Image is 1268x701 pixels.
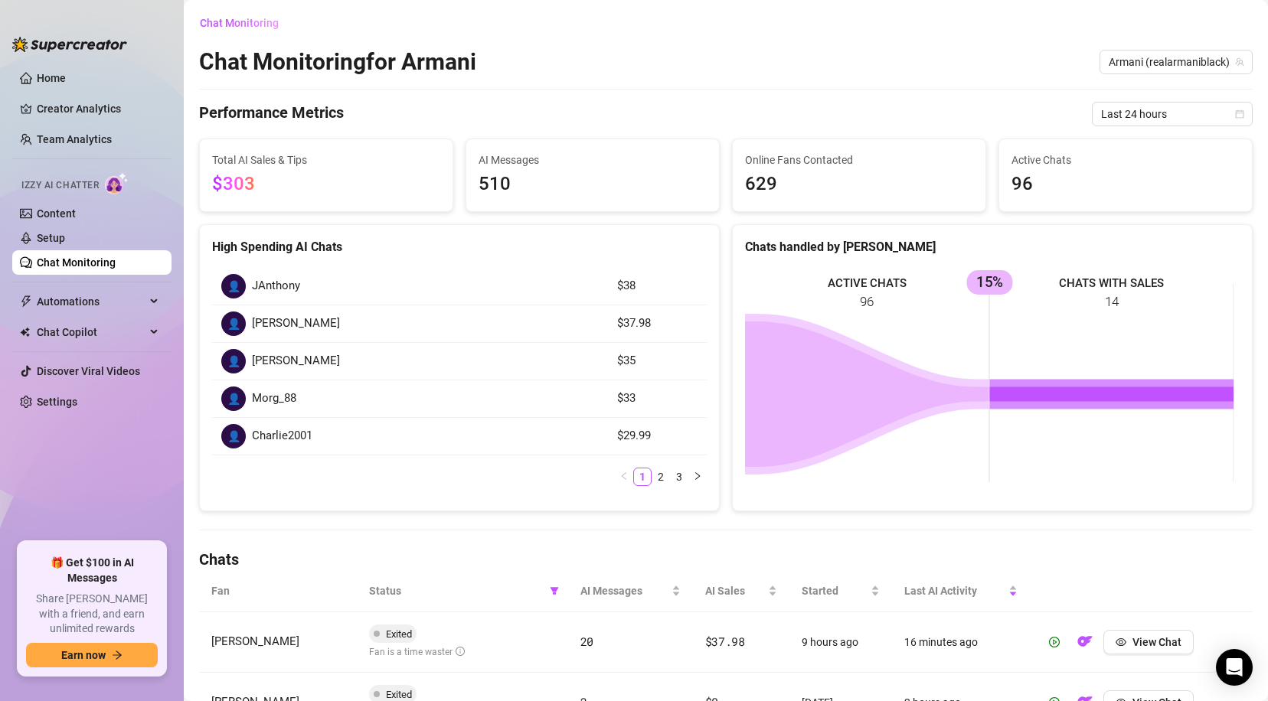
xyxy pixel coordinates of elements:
a: 1 [634,468,651,485]
span: team [1235,57,1244,67]
a: 3 [671,468,688,485]
span: left [619,471,629,481]
span: JAnthony [252,277,300,295]
span: Earn now [61,649,106,661]
span: Active Chats [1011,152,1240,168]
h4: Performance Metrics [199,102,344,126]
span: eye [1116,637,1126,647]
div: 👤 [221,274,246,298]
img: AI Chatter [105,172,129,194]
span: AI Messages [580,582,668,599]
th: AI Sales [693,570,789,612]
img: logo-BBDzfeDw.svg [12,37,127,52]
span: Last 24 hours [1101,103,1243,126]
th: Started [789,570,892,612]
div: 👤 [221,311,246,336]
div: High Spending AI Chats [212,237,707,256]
td: 16 minutes ago [892,612,1031,673]
img: OF [1077,634,1093,649]
span: thunderbolt [20,295,32,308]
article: $38 [617,277,698,295]
span: 510 [479,170,707,199]
article: $35 [617,352,698,370]
span: $37.98 [705,634,745,649]
th: Last AI Activity [892,570,1031,612]
span: [PERSON_NAME] [211,634,299,648]
a: Discover Viral Videos [37,365,140,377]
span: Total AI Sales & Tips [212,152,440,168]
span: arrow-right [112,650,123,660]
span: Chat Copilot [37,320,145,344]
span: 629 [745,170,973,199]
a: Creator Analytics [37,96,159,121]
span: 🎁 Get $100 in AI Messages [26,556,158,585]
a: Content [37,207,76,220]
span: Started [802,582,868,599]
h4: Chats [199,549,1253,570]
span: View Chat [1132,636,1181,648]
div: Open Intercom Messenger [1216,649,1253,686]
li: Next Page [688,468,707,486]
div: 👤 [221,424,246,448]
th: AI Messages [568,570,693,612]
span: Exited [386,628,412,640]
article: $33 [617,390,698,408]
button: left [615,468,633,486]
span: 96 [1011,170,1240,199]
span: Share [PERSON_NAME] with a friend, and earn unlimited rewards [26,592,158,637]
article: $29.99 [617,427,698,445]
span: Online Fans Contacted [745,152,973,168]
button: Chat Monitoring [199,11,291,35]
a: 2 [652,468,669,485]
span: 20 [580,634,593,649]
button: View Chat [1103,630,1194,654]
a: Chat Monitoring [37,256,116,269]
a: Team Analytics [37,133,112,145]
span: right [693,471,702,481]
span: AI Messages [479,152,707,168]
div: Chats handled by [PERSON_NAME] [745,237,1240,256]
article: $37.98 [617,315,698,333]
span: Automations [37,289,145,314]
img: Chat Copilot [20,327,30,337]
span: [PERSON_NAME] [252,352,340,370]
span: Izzy AI Chatter [21,178,99,193]
button: right [688,468,707,486]
span: filter [550,586,559,595]
li: 1 [633,468,652,486]
li: 3 [670,468,688,486]
div: 👤 [221,386,246,411]
span: Status [369,582,543,599]
span: Chat Monitoring [200,17,279,29]
h2: Chat Monitoring for Armani [199,47,476,77]
button: Earn nowarrow-right [26,643,158,667]
span: AI Sales [705,582,765,599]
a: Settings [37,396,77,408]
a: Setup [37,232,65,244]
th: Fan [199,570,357,612]
td: 9 hours ago [789,612,892,673]
button: OF [1073,630,1097,654]
span: Fan is a time waster [369,647,465,657]
div: 👤 [221,349,246,373]
span: filter [547,579,562,602]
a: Home [37,72,66,84]
span: play-circle [1049,637,1060,647]
span: Last AI Activity [904,582,1006,599]
span: info-circle [456,647,465,656]
span: calendar [1235,109,1244,119]
span: Morg_88 [252,390,296,408]
span: Exited [386,689,412,700]
li: 2 [652,468,670,486]
span: $303 [212,173,255,194]
li: Previous Page [615,468,633,486]
span: [PERSON_NAME] [252,315,340,333]
span: Charlie2001 [252,427,312,445]
a: OF [1073,639,1097,651]
span: Armani (realarmaniblack) [1109,51,1243,73]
